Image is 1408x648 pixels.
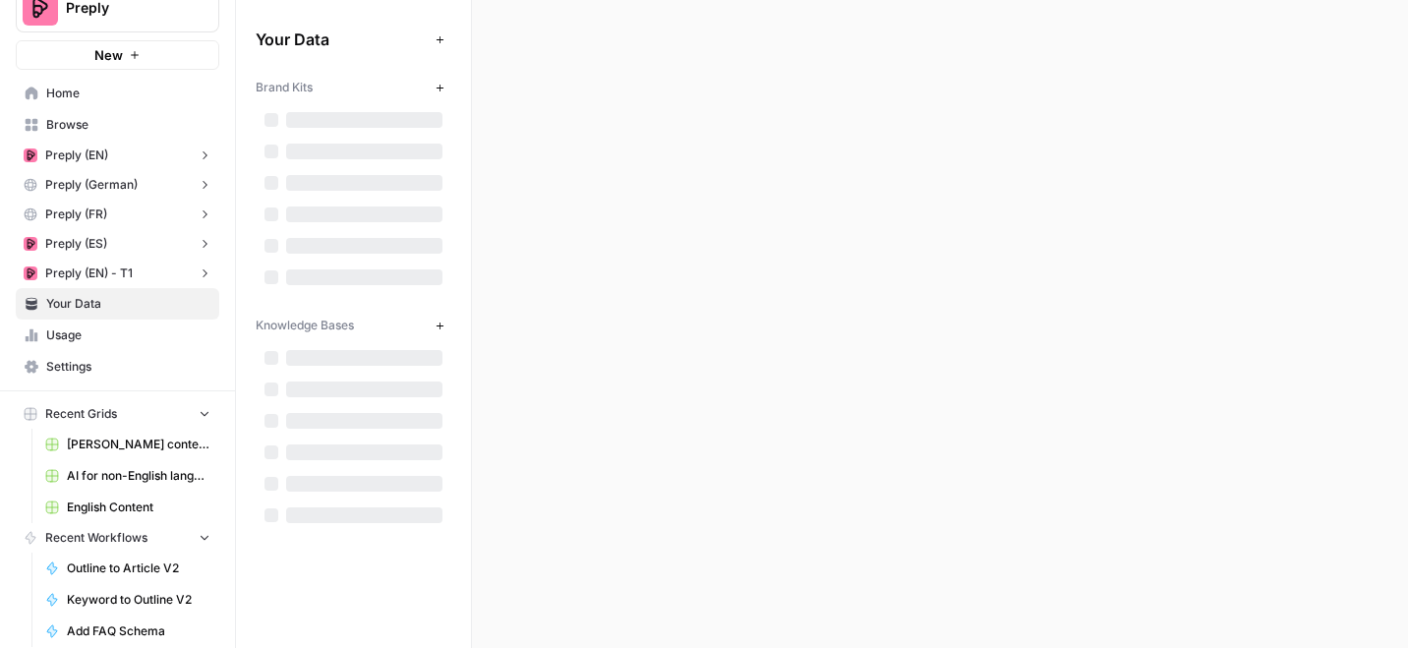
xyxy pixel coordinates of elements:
span: Preply (EN) [45,147,108,164]
button: Preply (EN) - T1 [16,259,219,288]
span: [PERSON_NAME] content interlinking test - new content [67,436,210,453]
button: Preply (FR) [16,200,219,229]
a: [PERSON_NAME] content interlinking test - new content [36,429,219,460]
span: Preply (ES) [45,235,107,253]
a: Outline to Article V2 [36,553,219,584]
a: Your Data [16,288,219,320]
span: Preply (German) [45,176,138,194]
img: mhz6d65ffplwgtj76gcfkrq5icux [24,237,37,251]
img: mhz6d65ffplwgtj76gcfkrq5icux [24,148,37,162]
a: Home [16,78,219,109]
span: Recent Workflows [45,529,147,547]
a: AI for non-English languages [36,460,219,492]
span: Preply (FR) [45,206,107,223]
span: English Content [67,499,210,516]
span: New [94,45,123,65]
button: Preply (ES) [16,229,219,259]
button: New [16,40,219,70]
button: Recent Workflows [16,523,219,553]
span: Settings [46,358,210,376]
span: Brand Kits [256,79,313,96]
span: Knowledge Bases [256,317,354,334]
img: mhz6d65ffplwgtj76gcfkrq5icux [24,266,37,280]
span: Outline to Article V2 [67,560,210,577]
span: Add FAQ Schema [67,622,210,640]
button: Preply (German) [16,170,219,200]
span: Recent Grids [45,405,117,423]
span: Usage [46,326,210,344]
span: Your Data [46,295,210,313]
a: Usage [16,320,219,351]
a: Keyword to Outline V2 [36,584,219,616]
a: Browse [16,109,219,141]
a: English Content [36,492,219,523]
a: Settings [16,351,219,383]
span: Preply (EN) - T1 [45,265,133,282]
button: Preply (EN) [16,141,219,170]
span: Browse [46,116,210,134]
span: Keyword to Outline V2 [67,591,210,609]
span: Your Data [256,28,428,51]
button: Recent Grids [16,399,219,429]
span: Home [46,85,210,102]
span: AI for non-English languages [67,467,210,485]
a: Add FAQ Schema [36,616,219,647]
